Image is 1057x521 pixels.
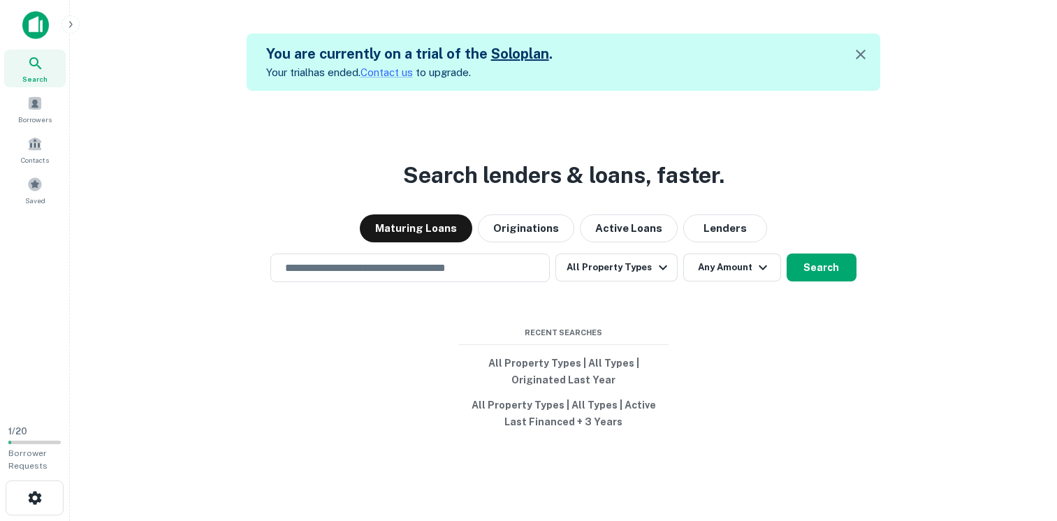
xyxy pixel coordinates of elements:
[459,327,669,339] span: Recent Searches
[4,50,66,87] a: Search
[22,73,48,85] span: Search
[478,214,574,242] button: Originations
[555,254,677,281] button: All Property Types
[8,448,48,471] span: Borrower Requests
[360,66,413,78] a: Contact us
[360,214,472,242] button: Maturing Loans
[987,409,1057,476] iframe: Chat Widget
[266,64,553,81] p: Your trial has ended. to upgrade.
[787,254,856,281] button: Search
[491,45,549,62] a: Soloplan
[4,90,66,128] a: Borrowers
[4,171,66,209] a: Saved
[18,114,52,125] span: Borrowers
[683,214,767,242] button: Lenders
[459,392,669,434] button: All Property Types | All Types | Active Last Financed + 3 Years
[459,351,669,392] button: All Property Types | All Types | Originated Last Year
[266,43,553,64] h5: You are currently on a trial of the .
[8,426,27,436] span: 1 / 20
[4,131,66,168] a: Contacts
[683,254,781,281] button: Any Amount
[22,11,49,39] img: capitalize-icon.png
[25,195,45,206] span: Saved
[403,159,724,192] h3: Search lenders & loans, faster.
[580,214,678,242] button: Active Loans
[21,154,49,166] span: Contacts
